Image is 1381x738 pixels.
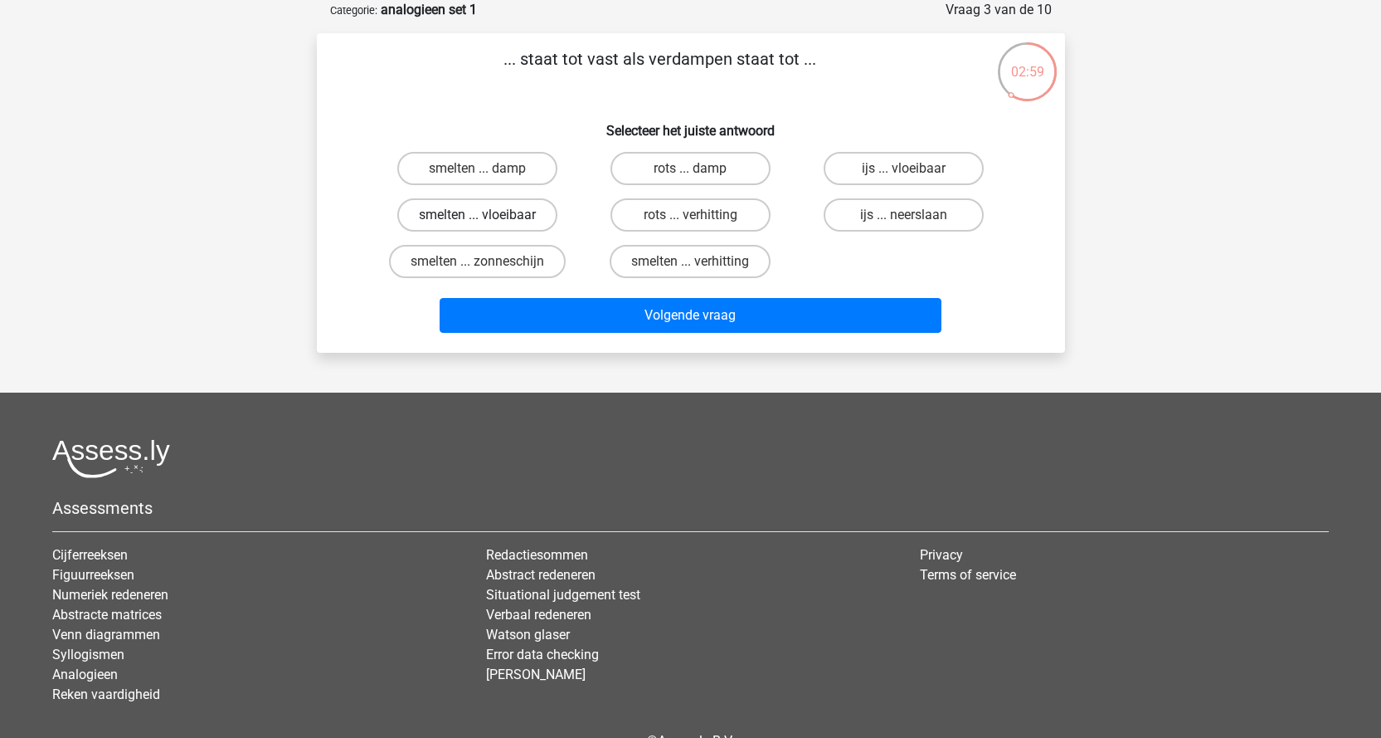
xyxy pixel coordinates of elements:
a: Verbaal redeneren [486,607,591,623]
img: Assessly logo [52,439,170,478]
label: ijs ... vloeibaar [824,152,984,185]
label: smelten ... verhitting [610,245,771,278]
label: smelten ... vloeibaar [397,198,557,232]
a: Redactiesommen [486,547,588,563]
a: Analogieen [52,667,118,682]
div: 02:59 [996,41,1058,82]
a: Error data checking [486,647,599,662]
a: Cijferreeksen [52,547,128,563]
button: Volgende vraag [440,298,941,333]
a: Syllogismen [52,647,124,662]
label: rots ... damp [610,152,771,185]
small: Categorie: [330,4,377,17]
h6: Selecteer het juiste antwoord [343,110,1038,139]
a: Watson glaser [486,627,570,643]
a: Abstracte matrices [52,607,162,623]
a: Figuurreeksen [52,567,134,583]
a: Reken vaardigheid [52,687,160,702]
a: Terms of service [920,567,1016,583]
a: Venn diagrammen [52,627,160,643]
h5: Assessments [52,498,1329,518]
a: Privacy [920,547,963,563]
label: rots ... verhitting [610,198,771,232]
a: Abstract redeneren [486,567,596,583]
a: Situational judgement test [486,587,640,603]
label: smelten ... damp [397,152,557,185]
strong: analogieen set 1 [381,2,477,17]
p: ... staat tot vast als verdampen staat tot ... [343,46,976,96]
a: [PERSON_NAME] [486,667,586,682]
label: ijs ... neerslaan [824,198,984,232]
label: smelten ... zonneschijn [389,245,566,278]
a: Numeriek redeneren [52,587,168,603]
